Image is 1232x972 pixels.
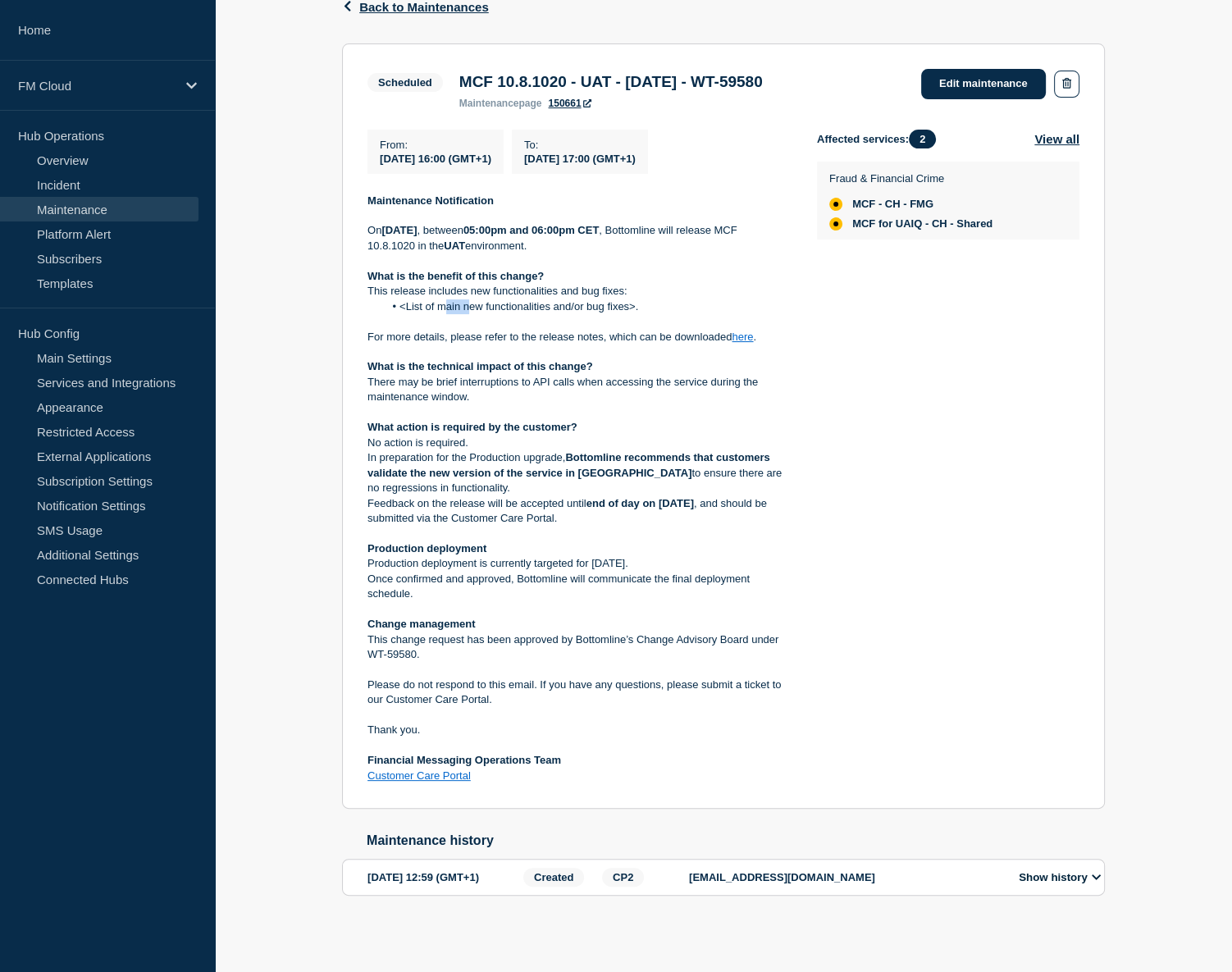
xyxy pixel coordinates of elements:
div: affected [829,198,842,211]
span: [DATE] 16:00 (GMT+1) [380,153,491,165]
strong: end of day on [DATE] [586,497,694,509]
p: Please do not respond to this email. If you have any questions, please submit a ticket to our Cus... [367,678,791,708]
span: maintenance [459,98,519,109]
div: [DATE] 12:59 (GMT+1) [367,868,518,887]
p: Thank you. [367,723,791,737]
p: There may be brief interruptions to API calls when accessing the service during the maintenance w... [367,375,791,405]
a: Edit maintenance [921,69,1046,99]
span: Affected services: [817,130,944,148]
p: Production deployment is currently targeted for [DATE]. [367,556,791,571]
p: page [459,98,542,109]
strong: What is the benefit of this change? [367,270,544,282]
p: To : [524,139,636,151]
span: Created [523,868,584,887]
button: Show history [1014,870,1106,884]
p: Once confirmed and approved, Bottomline will communicate the final deployment schedule. [367,572,791,602]
strong: What action is required by the customer? [367,421,577,433]
h2: Maintenance history [367,833,1105,848]
strong: Financial Messaging Operations Team [367,754,561,766]
a: here [732,331,753,343]
strong: 05:00pm and 06:00pm CET [463,224,599,236]
strong: UAT [444,240,465,252]
span: MCF - CH - FMG [852,198,933,211]
strong: Bottomline recommends that customers validate the new version of the service in [GEOGRAPHIC_DATA] [367,451,773,478]
p: [EMAIL_ADDRESS][DOMAIN_NAME] [689,871,1001,883]
span: MCF for UAIQ - CH - Shared [852,217,992,230]
strong: Maintenance Notification [367,194,494,207]
p: No action is required. [367,436,791,450]
strong: [DATE] [381,224,417,236]
strong: What is the technical impact of this change? [367,360,593,372]
p: For more details, please refer to the release notes, which can be downloaded . [367,330,791,345]
p: In preparation for the Production upgrade, to ensure there are no regressions in functionality. [367,450,791,495]
strong: Change management [367,618,475,630]
h3: MCF 10.8.1020 - UAT - [DATE] - WT-59580 [459,73,763,91]
p: On , between , Bottomline will release MCF 10.8.1020 in the environment. [367,223,791,253]
p: FM Cloud [18,79,176,93]
div: affected [829,217,842,230]
p: This change request has been approved by Bottomline’s Change Advisory Board under WT-59580. [367,632,791,663]
p: This release includes new functionalities and bug fixes: [367,284,791,299]
span: CP2 [602,868,644,887]
span: [DATE] 17:00 (GMT+1) [524,153,636,165]
button: View all [1034,130,1079,148]
a: Customer Care Portal [367,769,471,782]
p: Feedback on the release will be accepted until , and should be submitted via the Customer Care Po... [367,496,791,527]
p: Fraud & Financial Crime [829,172,992,185]
span: 2 [909,130,936,148]
strong: Production deployment [367,542,486,554]
p: From : [380,139,491,151]
li: <List of main new functionalities and/or bug fixes>. [384,299,792,314]
a: 150661 [548,98,591,109]
span: Scheduled [367,73,443,92]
